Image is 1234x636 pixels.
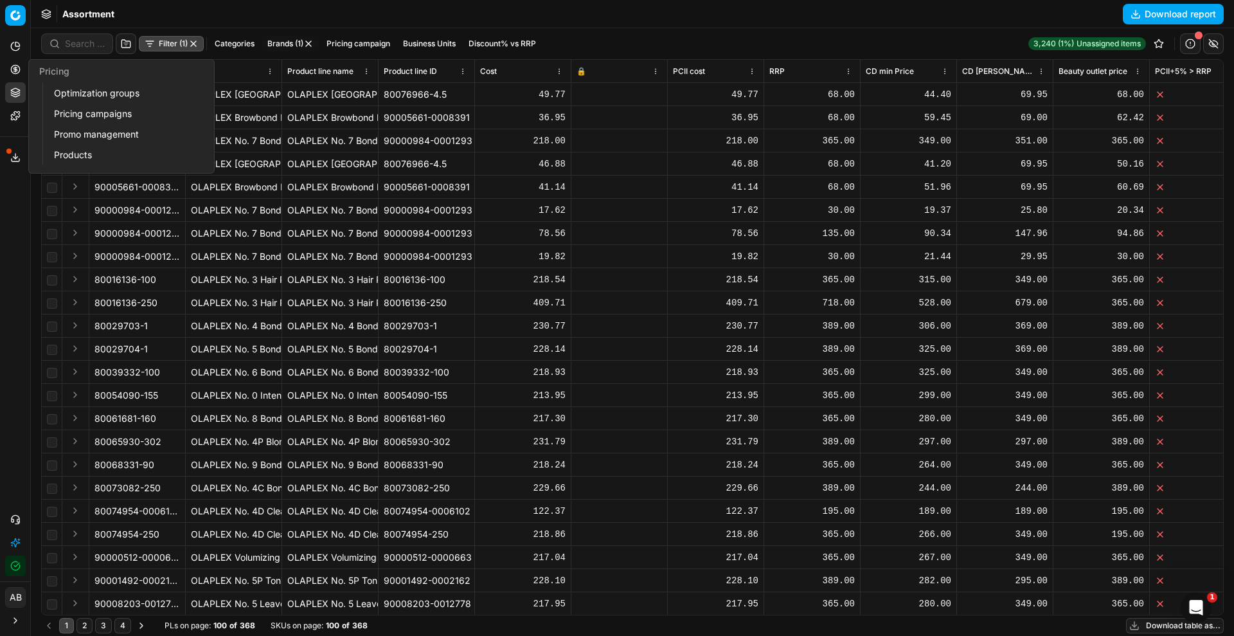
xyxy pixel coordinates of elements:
[673,227,758,240] div: 78.56
[1123,4,1224,24] button: Download report
[384,528,469,541] div: 80074954-250
[866,528,951,541] div: 266.00
[94,227,180,240] span: 90000984-0001293
[1059,551,1144,564] div: 365.00
[287,181,373,194] div: OLAPLEX Browbond Building Serum Augenbrauenserum no_color 3,5 ml
[866,389,951,402] div: 299.00
[1059,181,1144,194] div: 60.69
[384,505,469,518] div: 80074954-0006102
[673,459,758,471] div: 218.24
[962,273,1048,286] div: 349.00
[67,225,83,241] button: Expand
[1059,296,1144,309] div: 365.00
[673,389,758,402] div: 213.95
[287,528,373,541] div: OLAPLEX No. 4D Clean Volume Detox Dry Shampoo Trockenshampoo 250 ml
[39,66,69,77] span: Pricing
[1155,66,1212,77] span: PCII+5% > RRP
[962,435,1048,448] div: 297.00
[384,366,469,379] div: 80039332-100
[287,227,373,240] div: OLAPLEX No. 7 Bonding Oil Haaröl 30 ml
[480,158,566,170] div: 46.88
[287,66,353,77] span: Product line name
[480,574,566,587] div: 228.10
[769,88,855,101] div: 68.00
[673,597,758,610] div: 217.95
[866,412,951,425] div: 280.00
[866,320,951,332] div: 306.00
[41,618,149,633] nav: pagination
[165,621,211,631] span: PLs on page :
[866,574,951,587] div: 282.00
[769,250,855,263] div: 30.00
[1059,204,1144,217] div: 20.34
[326,621,339,631] strong: 100
[287,320,373,332] div: OLAPLEX No. 4 Bond Maintenance Haarshampoo 250 ml
[1059,528,1144,541] div: 195.00
[480,250,566,263] div: 19.82
[94,574,180,587] span: 90001492-0002162
[191,389,276,402] div: OLAPLEX No. 0 Intensive Bond Building Haarkur 155 ml
[480,597,566,610] div: 217.95
[67,457,83,472] button: Expand
[384,181,469,194] div: 90005661-0008391
[480,204,566,217] div: 17.62
[673,320,758,332] div: 230.77
[94,459,154,471] span: 80068331-90
[114,618,131,633] button: 4
[673,528,758,541] div: 218.86
[384,389,469,402] div: 80054090-155
[191,528,276,541] div: OLAPLEX No. 4D Clean Volume Detox Dry Shampoo Trockenshampoo 250 ml
[287,505,373,518] div: OLAPLEX No. 4D Clean Volume Detox Dry Shampoo Trockenshampoo 50 ml
[67,572,83,588] button: Expand
[962,320,1048,332] div: 369.00
[480,528,566,541] div: 218.86
[1059,412,1144,425] div: 365.00
[480,320,566,332] div: 230.77
[673,204,758,217] div: 17.62
[94,366,160,379] span: 80039332-100
[1059,597,1144,610] div: 365.00
[769,597,855,610] div: 365.00
[1028,37,1146,50] a: 3,240 (1%)Unassigned items
[866,482,951,495] div: 244.00
[673,482,758,495] div: 229.66
[673,158,758,170] div: 46.88
[94,250,180,263] span: 90000984-0001293
[962,66,1035,77] span: CD [PERSON_NAME]
[962,111,1048,124] div: 69.00
[271,621,323,631] span: SKUs on page :
[1059,574,1144,587] div: 389.00
[962,204,1048,217] div: 25.80
[962,574,1048,587] div: 295.00
[480,366,566,379] div: 218.93
[384,551,469,564] div: 90000512-0000663
[673,250,758,263] div: 19.82
[287,111,373,124] div: OLAPLEX Browbond Building Serum Augenbrauenserum no_color 3,5 ml
[287,435,373,448] div: OLAPLEX No. 4P Blonde Enhancer [PERSON_NAME] 250 ml
[480,88,566,101] div: 49.77
[287,459,373,471] div: OLAPLEX No. 9 Bond Protector Nourishing Hair Serum Haarserum 90 ml
[287,134,373,147] div: OLAPLEX No. 7 Bonding Oil Haaröl 30 ml
[769,134,855,147] div: 365.00
[1059,343,1144,356] div: 389.00
[480,435,566,448] div: 231.79
[191,366,276,379] div: OLAPLEX No. 6 Bond Smoother Leave-in-Treatment 100 ml
[962,250,1048,263] div: 29.95
[769,158,855,170] div: 68.00
[673,574,758,587] div: 228.10
[673,551,758,564] div: 217.04
[49,84,199,102] a: Optimization groups
[962,459,1048,471] div: 349.00
[49,105,199,123] a: Pricing campaigns
[67,364,83,379] button: Expand
[962,88,1048,101] div: 69.95
[769,66,785,77] span: RRP
[769,296,855,309] div: 718.00
[287,88,373,101] div: OLAPLEX [GEOGRAPHIC_DATA] Serum N/A Wimpernserum 4,5 ml
[67,179,83,194] button: Expand
[866,181,951,194] div: 51.96
[463,36,541,51] button: Discount% vs RRP
[1059,158,1144,170] div: 50.16
[94,412,156,425] span: 80061681-160
[94,343,148,356] span: 80029704-1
